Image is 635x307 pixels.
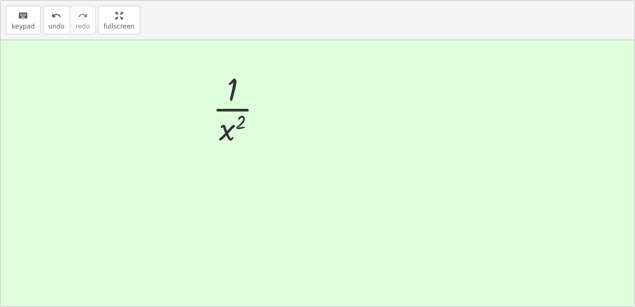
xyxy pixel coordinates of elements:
span: keypad [12,23,35,30]
button: redoredo [70,6,96,34]
button: undoundo [43,6,70,34]
button: fullscreen [98,6,140,34]
span: fullscreen [104,23,134,30]
i: redo [78,10,88,22]
i: keyboard [18,10,28,22]
span: redo [76,23,90,30]
button: keyboardkeypad [6,6,41,34]
i: undo [51,10,61,22]
span: undo [49,23,65,30]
